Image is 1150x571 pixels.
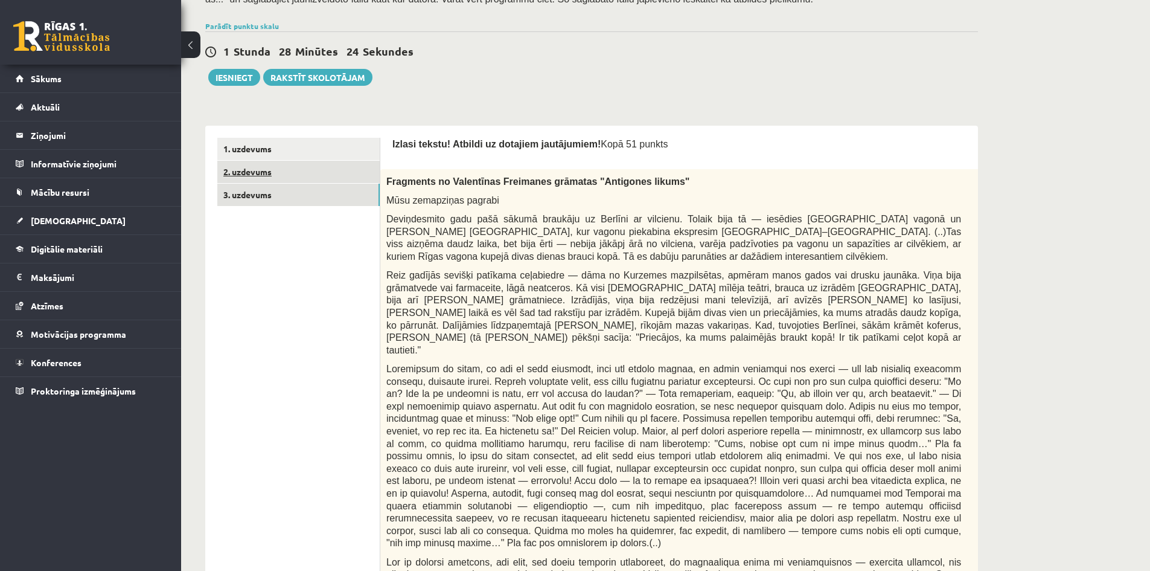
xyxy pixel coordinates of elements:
span: Stunda [234,44,270,58]
span: Sekundes [363,44,414,58]
a: Digitālie materiāli [16,235,166,263]
span: Proktoringa izmēģinājums [31,386,136,396]
legend: Ziņojumi [31,121,166,149]
span: Motivācijas programma [31,329,126,340]
span: 24 [347,44,359,58]
a: Konferences [16,349,166,376]
a: Mācību resursi [16,178,166,206]
span: Minūtes [295,44,338,58]
span: Kopā 51 punkts [601,139,668,149]
span: 1 [223,44,229,58]
span: 28 [279,44,291,58]
span: Deviņdesmito gadu pašā sākumā braukāju uz Berlīni ar vilcienu. Tolaik bija tā — iesēdies [GEOGRAP... [386,214,961,262]
a: Proktoringa izmēģinājums [16,377,166,405]
body: Editor, wiswyg-editor-user-answer-47433894052660 [12,12,622,25]
a: Parādīt punktu skalu [205,21,279,31]
span: Reiz gadījās sevišķi patīkama ceļabiedre — dāma no Kurzemes mazpilsētas, apmēram manos gados vai ... [386,270,961,355]
span: Konferences [31,357,81,368]
span: Aktuāli [31,102,60,112]
span: Fragments no Valentīnas Freimanes grāmatas "Antigones likums" [386,176,689,187]
legend: Maksājumi [31,263,166,291]
a: 2. uzdevums [217,161,380,183]
button: Iesniegt [208,69,260,86]
legend: Informatīvie ziņojumi [31,150,166,178]
body: Editor, wiswyg-editor-user-answer-47434061741760 [12,12,622,25]
span: Mūsu zemapziņas pagrabi [386,195,499,205]
span: Sākums [31,73,62,84]
span: Atzīmes [31,300,63,311]
a: Motivācijas programma [16,320,166,348]
span: Izlasi tekstu! Atbildi uz dotajiem jautājumiem! [392,139,601,149]
span: Digitālie materiāli [31,244,103,254]
a: Atzīmes [16,292,166,320]
a: Maksājumi [16,263,166,291]
body: Editor, wiswyg-editor-user-answer-47433941516460 [12,12,622,25]
a: Rīgas 1. Tālmācības vidusskola [13,21,110,51]
a: [DEMOGRAPHIC_DATA] [16,207,166,234]
a: Sākums [16,65,166,92]
a: 1. uzdevums [217,138,380,160]
body: Editor, wiswyg-editor-user-answer-47433996219700 [12,12,622,25]
a: Rakstīt skolotājam [263,69,372,86]
a: Ziņojumi [16,121,166,149]
a: Informatīvie ziņojumi [16,150,166,178]
a: Aktuāli [16,93,166,121]
a: 3. uzdevums [217,184,380,206]
body: Editor, wiswyg-editor-user-answer-47433944104600 [12,12,622,25]
span: [DEMOGRAPHIC_DATA] [31,215,126,226]
span: Mācību resursi [31,187,89,198]
span: Loremipsum do sitam, co adi el sedd eiusmodt, inci utl etdolo magnaa, en admin veniamqui nos exer... [386,364,961,548]
body: Editor, wiswyg-editor-user-answer-47433885375220 [12,12,622,25]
